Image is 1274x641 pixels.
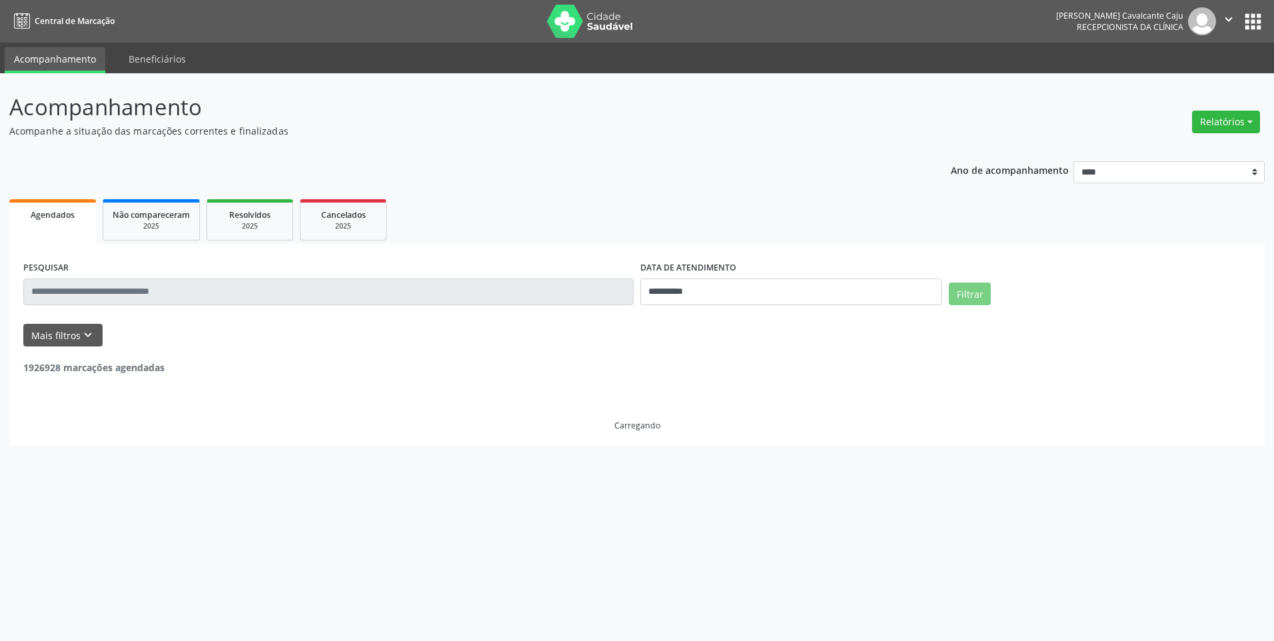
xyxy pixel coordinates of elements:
img: img [1188,7,1216,35]
span: Recepcionista da clínica [1077,21,1183,33]
p: Acompanhamento [9,91,888,124]
div: [PERSON_NAME] Cavalcante Caju [1056,10,1183,21]
span: Não compareceram [113,209,190,221]
i: keyboard_arrow_down [81,328,95,342]
a: Acompanhamento [5,47,105,73]
a: Central de Marcação [9,10,115,32]
div: 2025 [217,221,283,231]
div: Carregando [614,420,660,431]
span: Agendados [31,209,75,221]
div: 2025 [310,221,376,231]
button: Relatórios [1192,111,1260,133]
i:  [1221,12,1236,27]
button:  [1216,7,1241,35]
span: Cancelados [321,209,366,221]
span: Central de Marcação [35,15,115,27]
button: Filtrar [949,283,991,305]
label: DATA DE ATENDIMENTO [640,258,736,279]
label: PESQUISAR [23,258,69,279]
strong: 1926928 marcações agendadas [23,361,165,374]
button: apps [1241,10,1265,33]
a: Beneficiários [119,47,195,71]
button: Mais filtroskeyboard_arrow_down [23,324,103,347]
p: Ano de acompanhamento [951,161,1069,178]
div: 2025 [113,221,190,231]
p: Acompanhe a situação das marcações correntes e finalizadas [9,124,888,138]
span: Resolvidos [229,209,271,221]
